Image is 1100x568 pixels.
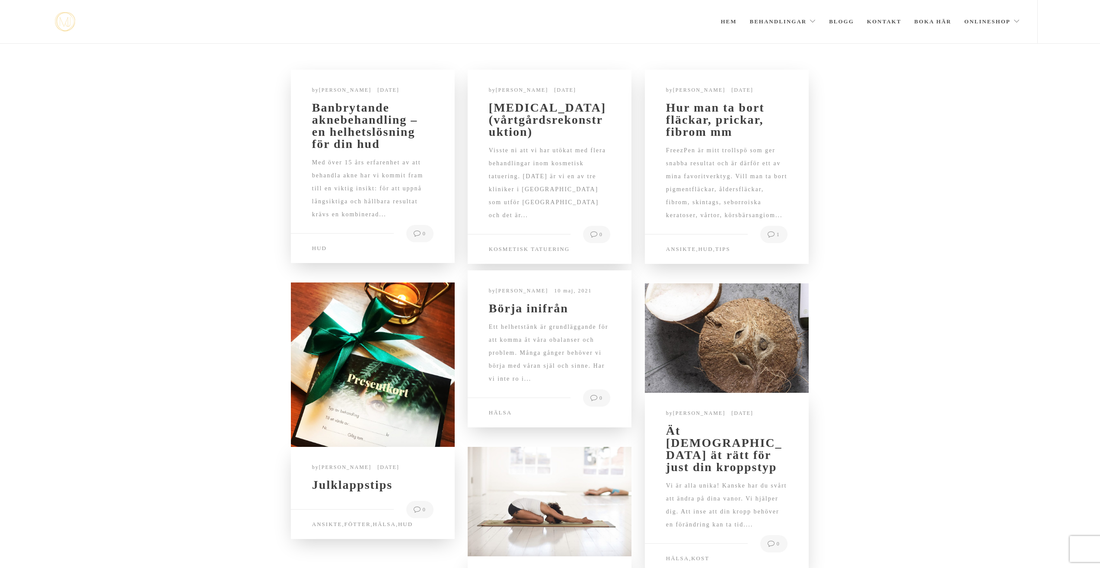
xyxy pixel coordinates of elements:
[550,288,592,294] a: 10 maj, 2021
[760,226,788,243] a: 1
[489,409,512,416] a: Hälsa
[496,87,548,93] a: [PERSON_NAME]
[666,144,788,234] div: FreezPen är mitt trollspö som ger snabba resultat och är därför ett av mina favoritverktyg. Vill ...
[727,410,753,416] a: [DATE]
[312,479,434,491] a: Julklappstips
[666,246,696,252] a: Ansikte
[489,246,570,252] a: Kosmetisk tatuering
[373,521,396,527] a: Hälsa
[666,87,727,93] span: by
[312,521,342,527] a: Ansikte
[312,87,373,93] span: by
[489,102,610,138] a: [MEDICAL_DATA] (vårtgårdsrekonstruktion)
[760,535,788,552] a: 0
[666,555,689,562] a: Hälsa
[489,321,610,398] div: Ett helhetstänk är grundläggande för att komma åt våra obalanser och problem. Många gånger behöve...
[550,87,576,93] a: [DATE]
[312,102,434,150] a: Banbrytande aknebehandling – en helhetslösning för din hud
[489,144,610,234] div: Visste ni att vi har utökat med flera behandlingar inom kosmetisk tatuering. [DATE] är vi en av t...
[666,410,727,416] span: by
[312,518,413,531] span: , , ,
[666,425,788,473] a: Ät [DEMOGRAPHIC_DATA] ät rätt för just din kroppstyp
[666,102,788,138] a: Hur man ta bort fläckar, prickar, fibrom mm
[496,288,548,294] a: [PERSON_NAME]
[312,245,327,251] a: Hud
[583,389,610,407] a: 0
[666,243,730,256] span: , ,
[691,555,709,562] a: Kost
[666,479,788,543] div: Vi är alla unika! Kanske har du svårt att ändra på dina vanor. Vi hjälper dig. Att inse att din k...
[406,225,434,242] a: 0
[398,521,413,527] a: Hud
[698,246,713,252] a: Hud
[489,288,550,294] span: by
[583,226,610,243] a: 0
[344,521,370,527] a: Fötter
[715,246,730,252] a: Tips
[489,302,610,314] a: Börja inifrån
[312,464,373,470] span: by
[55,12,75,32] a: mjstudio mjstudio mjstudio
[673,87,725,93] a: [PERSON_NAME]
[373,87,399,93] a: [DATE]
[406,501,434,518] a: 0
[489,87,550,93] span: by
[312,156,434,233] div: Med över 15 års erfarenhet av att behandla akne har vi kommit fram till en viktig insikt: för att...
[673,410,725,416] a: [PERSON_NAME]
[55,12,75,32] img: mjstudio
[666,552,709,565] span: ,
[727,87,753,93] a: [DATE]
[319,87,371,93] a: [PERSON_NAME]
[319,464,371,470] a: [PERSON_NAME]
[373,464,399,470] a: [DATE]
